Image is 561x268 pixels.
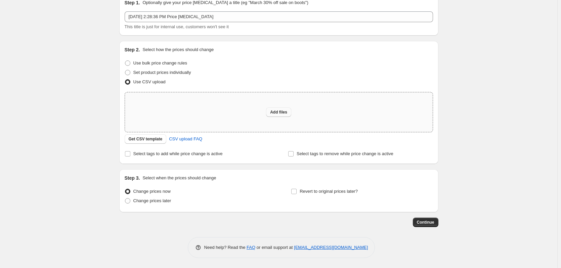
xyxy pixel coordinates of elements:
span: Use CSV upload [133,79,166,84]
span: Revert to original prices later? [300,189,358,194]
span: or email support at [255,245,294,250]
a: CSV upload FAQ [165,134,206,144]
span: Get CSV template [129,136,163,142]
span: Select tags to add while price change is active [133,151,223,156]
button: Get CSV template [125,134,167,144]
span: Continue [417,220,434,225]
span: Set product prices individually [133,70,191,75]
span: Use bulk price change rules [133,60,187,65]
span: Add files [270,109,287,115]
span: Change prices later [133,198,171,203]
input: 30% off holiday sale [125,11,433,22]
span: Change prices now [133,189,171,194]
button: Add files [266,107,291,117]
h2: Step 2. [125,46,140,53]
h2: Step 3. [125,175,140,181]
span: Need help? Read the [204,245,247,250]
span: CSV upload FAQ [169,136,202,142]
p: Select when the prices should change [142,175,216,181]
a: FAQ [247,245,255,250]
p: Select how the prices should change [142,46,214,53]
span: This title is just for internal use, customers won't see it [125,24,229,29]
button: Continue [413,218,438,227]
span: Select tags to remove while price change is active [297,151,393,156]
a: [EMAIL_ADDRESS][DOMAIN_NAME] [294,245,368,250]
